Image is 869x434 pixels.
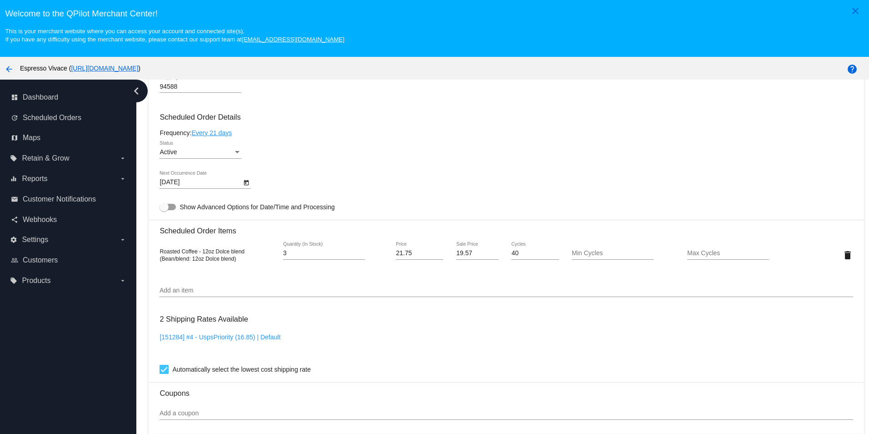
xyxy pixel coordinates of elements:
[22,154,69,162] span: Retain & Grow
[11,111,126,125] a: update Scheduled Orders
[11,196,18,203] i: email
[687,250,769,257] input: Max Cycles
[10,277,17,284] i: local_offer
[11,94,18,101] i: dashboard
[847,64,858,75] mat-icon: help
[11,90,126,105] a: dashboard Dashboard
[842,250,853,261] mat-icon: delete
[119,277,126,284] i: arrow_drop_down
[572,250,654,257] input: Min Cycles
[160,220,853,235] h3: Scheduled Order Items
[22,175,47,183] span: Reports
[160,179,241,186] input: Next Occurrence Date
[283,250,365,257] input: Quantity (In Stock)
[172,364,310,375] span: Automatically select the lowest cost shipping rate
[22,277,50,285] span: Products
[23,114,81,122] span: Scheduled Orders
[160,248,245,262] span: Roasted Coffee - 12oz Dolce blend (Bean/blend: 12oz Dolce blend)
[4,64,15,75] mat-icon: arrow_back
[129,84,144,98] i: chevron_left
[5,28,344,43] small: This is your merchant website where you can access your account and connected site(s). If you hav...
[10,175,17,182] i: equalizer
[850,5,861,16] mat-icon: close
[511,250,559,257] input: Cycles
[160,148,177,156] span: Active
[160,149,241,156] mat-select: Status
[11,114,18,121] i: update
[160,333,280,341] a: [151284] #4 - UspsPriority (16.85) | Default
[71,65,138,72] a: [URL][DOMAIN_NAME]
[241,177,251,187] button: Open calendar
[242,36,345,43] a: [EMAIL_ADDRESS][DOMAIN_NAME]
[23,195,96,203] span: Customer Notifications
[119,155,126,162] i: arrow_drop_down
[191,129,232,136] a: Every 21 days
[160,287,853,294] input: Add an item
[23,216,57,224] span: Webhooks
[119,236,126,243] i: arrow_drop_down
[456,250,499,257] input: Sale Price
[11,257,18,264] i: people_outline
[10,155,17,162] i: local_offer
[11,216,18,223] i: share
[11,134,18,141] i: map
[396,250,443,257] input: Price
[22,236,48,244] span: Settings
[11,192,126,207] a: email Customer Notifications
[23,93,58,101] span: Dashboard
[5,9,864,19] h3: Welcome to the QPilot Merchant Center!
[180,202,335,212] span: Show Advanced Options for Date/Time and Processing
[23,256,58,264] span: Customers
[160,410,853,417] input: Add a coupon
[11,253,126,267] a: people_outline Customers
[10,236,17,243] i: settings
[119,175,126,182] i: arrow_drop_down
[160,113,853,121] h3: Scheduled Order Details
[11,131,126,145] a: map Maps
[160,382,853,398] h3: Coupons
[160,83,241,91] input: Shipping Postcode
[11,212,126,227] a: share Webhooks
[160,129,853,136] div: Frequency:
[23,134,40,142] span: Maps
[160,309,248,329] h3: 2 Shipping Rates Available
[20,65,140,72] span: Espresso Vivace ( )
